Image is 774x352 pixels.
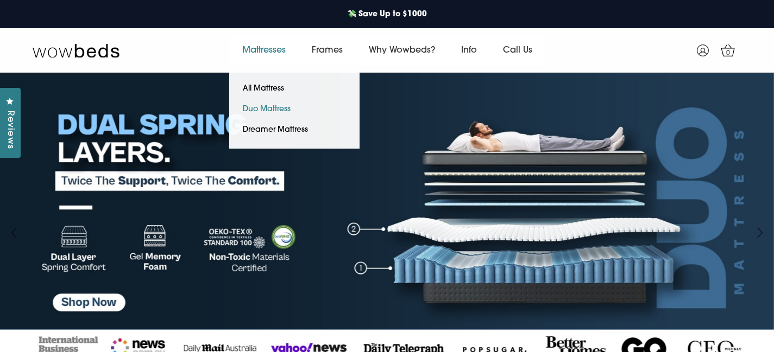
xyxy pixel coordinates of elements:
span: Reviews [3,111,17,149]
a: All Mattress [229,79,298,99]
span: 0 [723,48,734,59]
a: Call Us [490,35,545,66]
a: 0 [714,37,741,64]
a: Dreamer Mattress [229,120,322,140]
a: 💸 Save Up to $1000 [342,3,432,25]
a: Frames [299,35,356,66]
a: Info [448,35,490,66]
img: Wow Beds Logo [33,43,119,58]
a: Mattresses [229,35,299,66]
a: Why Wowbeds? [356,35,448,66]
a: Duo Mattress [229,99,304,120]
